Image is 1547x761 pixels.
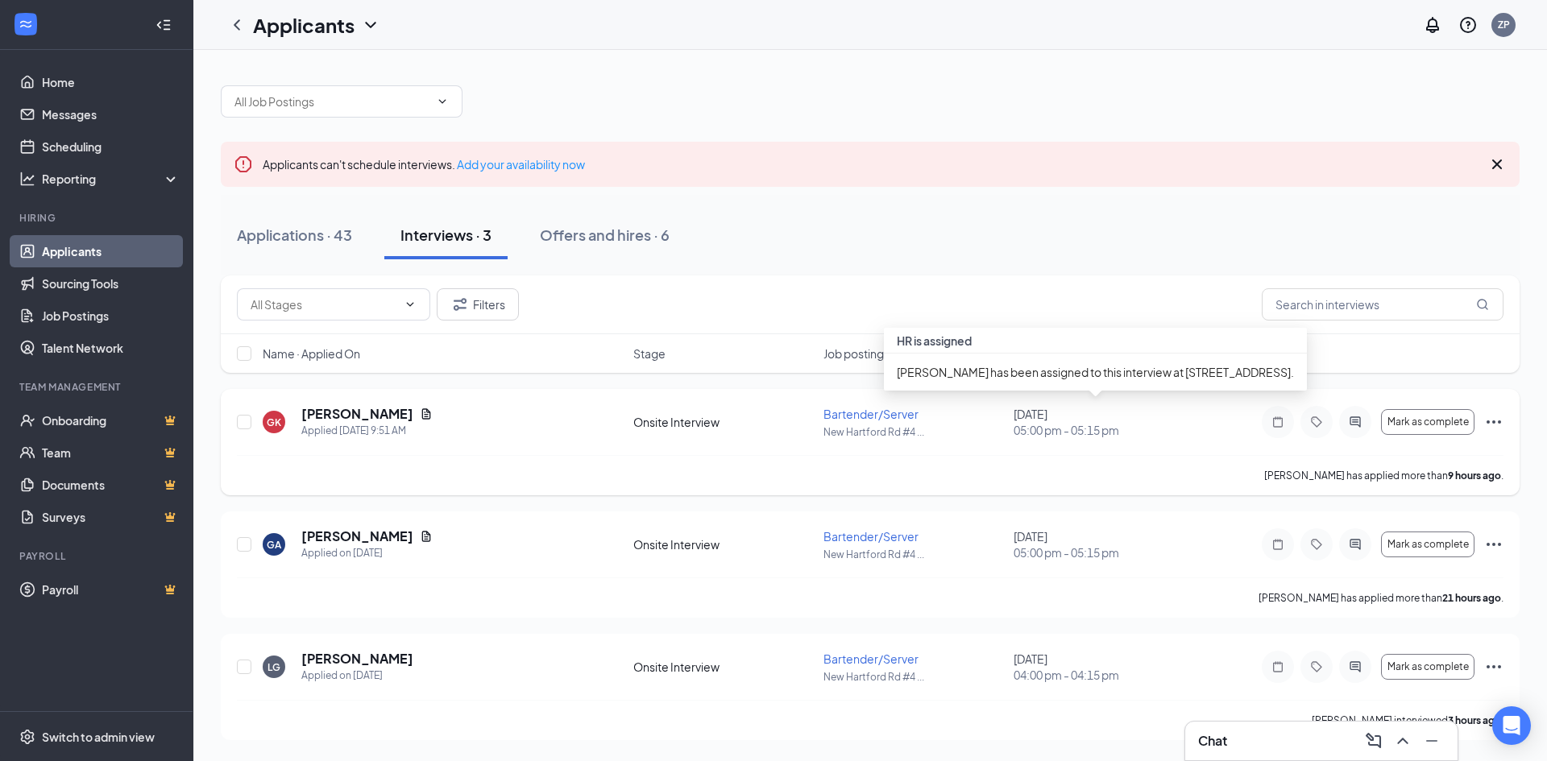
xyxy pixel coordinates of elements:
[1393,731,1412,751] svg: ChevronUp
[237,225,352,245] div: Applications · 43
[1419,728,1445,754] button: Minimize
[42,436,180,469] a: TeamCrown
[301,668,413,684] div: Applied on [DATE]
[1458,15,1478,35] svg: QuestionInfo
[42,267,180,300] a: Sourcing Tools
[301,527,413,545] h5: [PERSON_NAME]
[1442,592,1501,604] b: 21 hours ago
[1259,591,1503,605] p: [PERSON_NAME] has applied more than .
[1307,660,1326,673] svg: Tag
[42,404,180,436] a: OnboardingCrown
[1014,406,1194,438] div: [DATE]
[897,333,972,348] span: HR is assigned
[1498,18,1510,31] div: ZP
[42,729,155,745] div: Switch to admin view
[1423,15,1442,35] svg: Notifications
[1484,657,1503,676] svg: Ellipses
[823,651,919,666] span: Bartender/Server
[42,98,180,130] a: Messages
[1387,661,1469,672] span: Mark as complete
[301,545,433,561] div: Applied on [DATE]
[19,211,176,225] div: Hiring
[18,16,34,32] svg: WorkstreamLogo
[1448,469,1501,482] b: 9 hours ago
[227,15,247,35] svg: ChevronLeft
[1014,544,1194,560] span: 05:00 pm - 05:15 pm
[633,659,814,675] div: Onsite Interview
[251,296,397,313] input: All Stages
[234,93,429,110] input: All Job Postings
[1346,538,1365,551] svg: ActiveChat
[1484,535,1503,554] svg: Ellipses
[1387,539,1469,550] span: Mark as complete
[1381,531,1474,557] button: Mark as complete
[437,288,519,321] button: Filter Filters
[1381,654,1474,680] button: Mark as complete
[156,17,172,33] svg: Collapse
[1307,416,1326,428] svg: Tag
[42,501,180,533] a: SurveysCrown
[1198,732,1227,750] h3: Chat
[1346,660,1365,673] svg: ActiveChat
[263,345,360,362] span: Name · Applied On
[234,155,253,174] svg: Error
[1448,714,1501,726] b: 3 hours ago
[42,573,180,606] a: PayrollCrown
[19,549,176,563] div: Payroll
[42,300,180,332] a: Job Postings
[823,345,884,362] span: Job posting
[42,469,180,501] a: DocumentsCrown
[19,380,176,394] div: Team Management
[268,660,280,674] div: LG
[1476,298,1489,311] svg: MagnifyingGlass
[1484,412,1503,432] svg: Ellipses
[267,538,281,552] div: GA
[1487,155,1507,174] svg: Cross
[1268,416,1288,428] svg: Note
[42,171,180,187] div: Reporting
[301,405,413,423] h5: [PERSON_NAME]
[253,11,355,39] h1: Applicants
[633,345,666,362] span: Stage
[267,416,281,429] div: GK
[1381,409,1474,435] button: Mark as complete
[1346,416,1365,428] svg: ActiveChat
[404,298,417,311] svg: ChevronDown
[420,530,433,543] svg: Document
[1312,713,1503,727] p: [PERSON_NAME] interviewed .
[633,536,814,552] div: Onsite Interview
[450,295,470,314] svg: Filter
[823,529,919,544] span: Bartender/Server
[1361,728,1387,754] button: ComposeMessage
[1387,416,1469,428] span: Mark as complete
[1014,651,1194,683] div: [DATE]
[420,407,433,420] svg: Document
[1014,528,1194,560] div: [DATE]
[823,548,1004,561] p: New Hartford Rd #4 ...
[42,130,180,163] a: Scheduling
[540,225,670,245] div: Offers and hires · 6
[457,157,585,172] a: Add your availability now
[42,332,180,364] a: Talent Network
[897,365,1294,379] span: [PERSON_NAME] has been assigned to this interview at [STREET_ADDRESS].
[1014,422,1194,438] span: 05:00 pm - 05:15 pm
[1268,660,1288,673] svg: Note
[633,414,814,430] div: Onsite Interview
[1492,706,1531,745] div: Open Intercom Messenger
[823,425,1004,439] p: New Hartford Rd #4 ...
[42,66,180,98] a: Home
[823,670,1004,684] p: New Hartford Rd #4 ...
[301,650,413,668] h5: [PERSON_NAME]
[1422,731,1441,751] svg: Minimize
[1262,288,1503,321] input: Search in interviews
[1390,728,1416,754] button: ChevronUp
[1264,469,1503,482] p: [PERSON_NAME] has applied more than .
[19,171,35,187] svg: Analysis
[19,729,35,745] svg: Settings
[823,407,919,421] span: Bartender/Server
[400,225,491,245] div: Interviews · 3
[42,235,180,267] a: Applicants
[436,95,449,108] svg: ChevronDown
[1014,667,1194,683] span: 04:00 pm - 04:15 pm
